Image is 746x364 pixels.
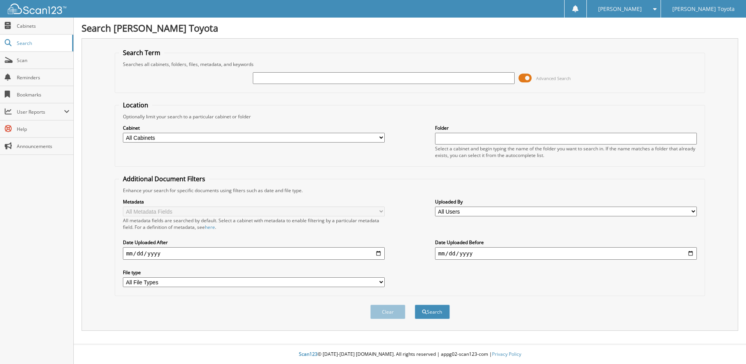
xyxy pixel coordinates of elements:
[672,7,735,11] span: [PERSON_NAME] Toyota
[17,109,64,115] span: User Reports
[17,57,69,64] span: Scan
[119,187,701,194] div: Enhance your search for specific documents using filters such as date and file type.
[299,351,318,357] span: Scan123
[123,247,385,260] input: start
[123,125,385,131] label: Cabinet
[536,75,571,81] span: Advanced Search
[119,175,209,183] legend: Additional Document Filters
[119,61,701,68] div: Searches all cabinets, folders, files, metadata, and keywords
[123,198,385,205] label: Metadata
[123,239,385,246] label: Date Uploaded After
[123,269,385,276] label: File type
[435,239,697,246] label: Date Uploaded Before
[492,351,521,357] a: Privacy Policy
[205,224,215,230] a: here
[119,48,164,57] legend: Search Term
[74,345,746,364] div: © [DATE]-[DATE] [DOMAIN_NAME]. All rights reserved | appg02-scan123-com |
[370,305,405,319] button: Clear
[435,247,697,260] input: end
[119,101,152,109] legend: Location
[435,198,697,205] label: Uploaded By
[415,305,450,319] button: Search
[8,4,66,14] img: scan123-logo-white.svg
[123,217,385,230] div: All metadata fields are searched by default. Select a cabinet with metadata to enable filtering b...
[17,23,69,29] span: Cabinets
[17,126,69,132] span: Help
[435,145,697,159] div: Select a cabinet and begin typing the name of the folder you want to search in. If the name match...
[119,113,701,120] div: Optionally limit your search to a particular cabinet or folder
[17,143,69,150] span: Announcements
[435,125,697,131] label: Folder
[598,7,642,11] span: [PERSON_NAME]
[17,74,69,81] span: Reminders
[82,21,738,34] h1: Search [PERSON_NAME] Toyota
[17,40,68,46] span: Search
[17,91,69,98] span: Bookmarks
